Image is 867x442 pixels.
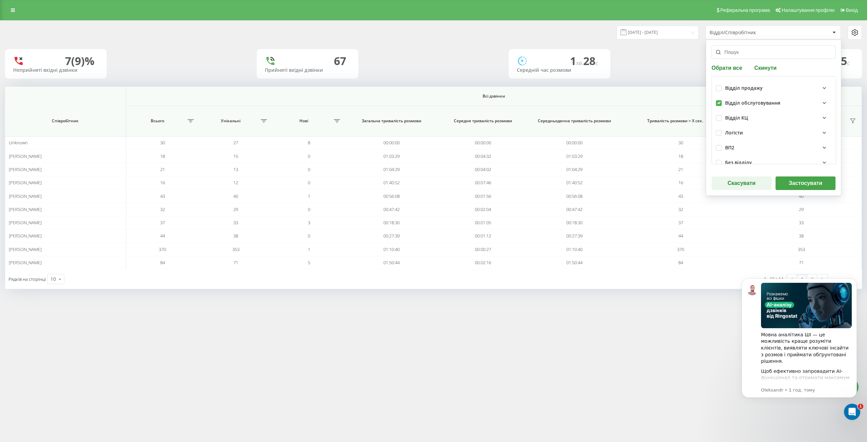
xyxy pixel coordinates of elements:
span: Унікальні [203,118,259,124]
div: ВП2 [725,145,734,151]
td: 00:27:39 [529,229,620,243]
span: 0 [308,233,310,239]
span: Нові [276,118,332,124]
span: [PERSON_NAME] [9,193,42,199]
span: 16 [160,180,165,186]
span: Рядків на сторінці [8,276,46,282]
td: 01:50:44 [345,256,437,269]
td: 00:04:32 [437,149,529,163]
span: [PERSON_NAME] [9,153,42,159]
div: Прийняті вхідні дзвінки [265,67,350,73]
span: Всього [129,118,186,124]
span: 13 [233,166,238,172]
div: Без відділу [725,160,752,166]
button: Застосувати [776,176,836,190]
span: [PERSON_NAME] [9,219,42,226]
td: 00:00:00 [529,136,620,149]
span: 5 [308,259,310,266]
td: 00:00:00 [345,136,437,149]
span: Налаштування профілю [782,7,834,13]
span: Всі дзвінки [166,93,822,99]
span: 32 [160,206,165,212]
span: 1 [308,193,310,199]
div: 7 (9)% [65,55,94,67]
td: 00:02:04 [437,203,529,216]
span: 44 [160,233,165,239]
span: 18 [160,153,165,159]
button: Скасувати [712,176,771,190]
span: 1 [858,404,863,409]
span: 0 [308,166,310,172]
span: [PERSON_NAME] [9,233,42,239]
td: 00:56:08 [529,189,620,203]
td: 01:04:29 [529,163,620,176]
td: 00:47:42 [345,203,437,216]
span: 1 [308,246,310,252]
td: 00:47:42 [529,203,620,216]
span: 18 [678,153,683,159]
div: Логісти [725,130,743,136]
td: 00:18:30 [345,216,437,229]
span: 84 [678,259,683,266]
span: Реферальна програма [720,7,770,13]
div: Неприйняті вхідні дзвінки [13,67,99,73]
td: 01:10:40 [529,243,620,256]
iframe: Intercom live chat [844,404,860,420]
span: 32 [678,206,683,212]
button: Обрати все [712,64,744,71]
span: 37 [160,219,165,226]
td: 01:10:40 [345,243,437,256]
span: 21 [678,166,683,172]
button: Скинути [752,64,779,71]
span: Середньоденна тривалість розмови [536,118,613,124]
span: 43 [160,193,165,199]
span: Загальна тривалість розмови [353,118,429,124]
div: Відділ обслуговування [725,100,780,106]
span: 40 [233,193,238,199]
div: Середній час розмови [517,67,602,73]
td: 00:18:30 [529,216,620,229]
td: 01:03:29 [529,149,620,163]
span: 44 [678,233,683,239]
td: 00:01:12 [437,229,529,243]
span: Співробітник [14,118,117,124]
td: 01:03:29 [345,149,437,163]
td: 01:40:52 [529,176,620,189]
span: 15 [233,153,238,159]
td: 00:01:56 [437,189,529,203]
span: 353 [798,246,805,252]
span: c [847,59,850,67]
span: [PERSON_NAME] [9,180,42,186]
span: 40 [799,193,804,199]
span: 16 [678,180,683,186]
span: 0 [308,206,310,212]
td: 00:00:27 [437,243,529,256]
span: 0 [308,153,310,159]
span: 370 [159,246,166,252]
span: 71 [233,259,238,266]
span: 33 [233,219,238,226]
span: 1 [570,54,583,68]
span: 30 [678,140,683,146]
span: 29 [799,206,804,212]
div: Відділ/Співробітник [710,30,790,36]
span: 15 [835,54,850,68]
span: 38 [233,233,238,239]
div: 67 [334,55,346,67]
span: Середня тривалість розмови [445,118,521,124]
span: 8 [308,140,310,146]
td: 00:00:00 [437,136,529,149]
span: 30 [160,140,165,146]
td: 01:40:52 [345,176,437,189]
td: 00:01:05 [437,216,529,229]
span: Вихід [846,7,858,13]
span: 84 [160,259,165,266]
td: 00:04:02 [437,163,529,176]
td: 01:50:44 [529,256,620,269]
span: [PERSON_NAME] [9,246,42,252]
span: 21 [160,166,165,172]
